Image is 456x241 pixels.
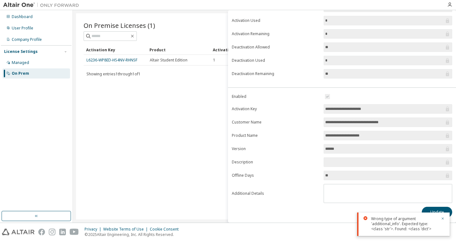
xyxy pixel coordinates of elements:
[86,71,141,77] span: Showing entries 1 through 1 of 1
[4,49,38,54] div: License Settings
[149,45,208,55] div: Product
[213,58,215,63] span: 1
[70,229,79,235] img: youtube.svg
[232,31,320,36] label: Activation Remaining
[38,229,45,235] img: facebook.svg
[422,207,452,218] button: Update
[86,45,144,55] div: Activation Key
[232,71,320,76] label: Deactivation Remaining
[232,160,320,165] label: Description
[232,58,320,63] label: Deactivation Used
[59,229,66,235] img: linkedin.svg
[232,45,320,50] label: Deactivation Allowed
[84,21,155,30] span: On Premise Licenses (1)
[232,191,320,196] label: Additional Details
[85,232,182,237] p: © 2025 Altair Engineering, Inc. All Rights Reserved.
[232,120,320,125] label: Customer Name
[232,146,320,151] label: Version
[232,18,320,23] label: Activation Used
[85,227,103,232] div: Privacy
[2,229,35,235] img: altair_logo.svg
[49,229,55,235] img: instagram.svg
[103,227,150,232] div: Website Terms of Use
[371,216,437,231] div: Wrong type of argument 'additional_info'. Expected type: <class 'str'>. Found: <class 'dict'>
[3,2,82,8] img: Altair One
[12,60,29,65] div: Managed
[150,227,182,232] div: Cookie Consent
[86,57,137,63] a: L6236-WP8ED-HS4NV-RHNSF
[232,173,320,178] label: Offline Days
[12,71,29,76] div: On Prem
[232,133,320,138] label: Product Name
[213,45,271,55] div: Activation Allowed
[12,37,42,42] div: Company Profile
[232,106,320,111] label: Activation Key
[12,14,33,19] div: Dashboard
[150,58,187,63] span: Altair Student Edition
[232,94,320,99] label: Enabled
[12,26,33,31] div: User Profile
